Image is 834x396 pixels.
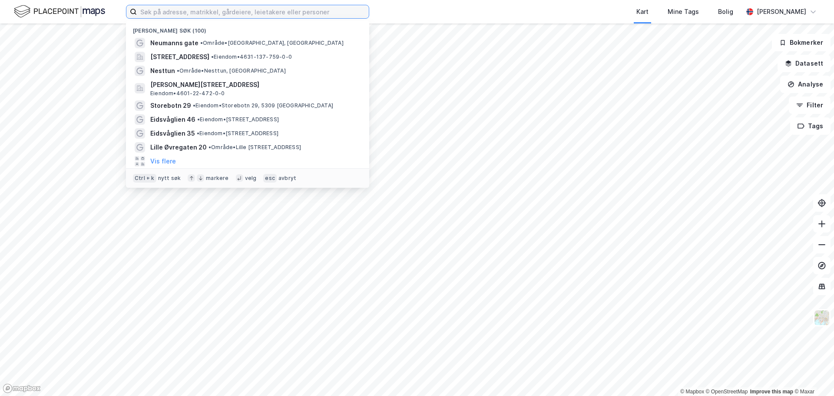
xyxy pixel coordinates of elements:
[150,80,359,90] span: [PERSON_NAME][STREET_ADDRESS]
[789,97,831,114] button: Filter
[197,116,279,123] span: Eiendom • [STREET_ADDRESS]
[197,130,199,136] span: •
[814,309,830,326] img: Z
[263,174,277,183] div: esc
[791,354,834,396] div: Kontrollprogram for chat
[150,114,195,125] span: Eidsvåglien 46
[208,144,301,151] span: Område • Lille [STREET_ADDRESS]
[278,175,296,182] div: avbryt
[208,144,211,150] span: •
[150,142,207,153] span: Lille Øvregaten 20
[193,102,195,109] span: •
[150,128,195,139] span: Eidsvåglien 35
[245,175,257,182] div: velg
[193,102,333,109] span: Eiendom • Storebotn 29, 5309 [GEOGRAPHIC_DATA]
[137,5,369,18] input: Søk på adresse, matrikkel, gårdeiere, leietakere eller personer
[636,7,649,17] div: Kart
[790,117,831,135] button: Tags
[150,90,225,97] span: Eiendom • 4601-22-472-0-0
[680,389,704,395] a: Mapbox
[158,175,181,182] div: nytt søk
[177,67,286,74] span: Område • Nesttun, [GEOGRAPHIC_DATA]
[750,389,793,395] a: Improve this map
[133,174,156,183] div: Ctrl + k
[200,40,203,46] span: •
[791,354,834,396] iframe: Chat Widget
[718,7,733,17] div: Bolig
[211,53,214,60] span: •
[14,4,105,19] img: logo.f888ab2527a4732fd821a326f86c7f29.svg
[780,76,831,93] button: Analyse
[706,389,748,395] a: OpenStreetMap
[150,52,209,62] span: [STREET_ADDRESS]
[197,130,278,137] span: Eiendom • [STREET_ADDRESS]
[150,66,175,76] span: Nesttun
[200,40,344,47] span: Område • [GEOGRAPHIC_DATA], [GEOGRAPHIC_DATA]
[150,100,191,111] span: Storebotn 29
[126,20,369,36] div: [PERSON_NAME] søk (100)
[197,116,200,123] span: •
[772,34,831,51] button: Bokmerker
[150,38,199,48] span: Neumanns gate
[778,55,831,72] button: Datasett
[177,67,179,74] span: •
[150,156,176,166] button: Vis flere
[757,7,806,17] div: [PERSON_NAME]
[3,383,41,393] a: Mapbox homepage
[206,175,228,182] div: markere
[668,7,699,17] div: Mine Tags
[211,53,292,60] span: Eiendom • 4631-137-759-0-0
